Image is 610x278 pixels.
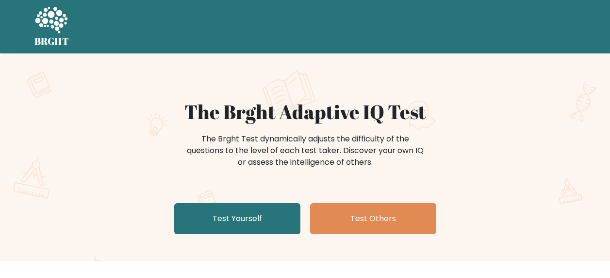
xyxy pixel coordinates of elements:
[174,203,300,234] a: Test Yourself
[68,100,542,123] h1: The Brght Adaptive IQ Test
[34,4,69,50] a: BRGHT
[184,133,427,168] div: The Brght Test dynamically adjusts the difficulty of the questions to the level of each test take...
[34,35,69,47] h5: BRGHT
[310,203,436,234] a: Test Others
